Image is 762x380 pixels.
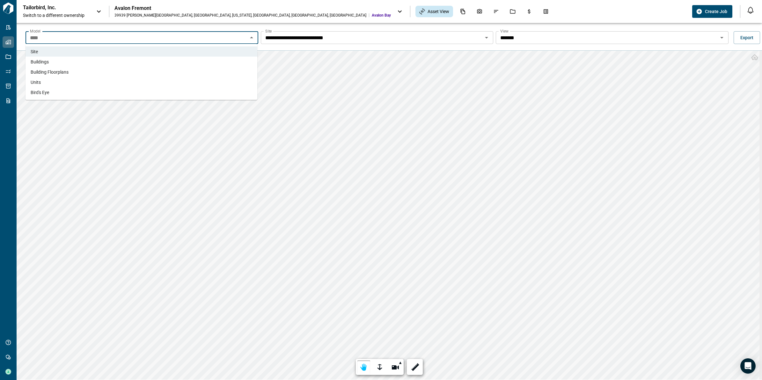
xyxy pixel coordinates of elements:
[372,13,391,18] span: Avalon Bay
[23,4,80,11] p: Tailorbird, Inc.
[705,8,727,15] span: Create Job
[489,6,503,17] div: Issues & Info
[740,34,753,41] span: Export
[31,79,41,85] span: Units
[456,6,470,17] div: Documents
[31,59,49,65] span: Buildings
[415,6,453,17] div: Asset View
[31,69,69,75] span: Building Floorplans
[500,28,509,34] label: View
[717,33,726,42] button: Open
[482,33,491,42] button: Open
[506,6,519,17] div: Jobs
[539,6,553,17] div: Takeoff Center
[740,358,756,374] div: Open Intercom Messenger
[745,5,756,15] button: Open notification feed
[473,6,486,17] div: Photos
[30,28,40,34] label: Model
[114,13,366,18] div: 39939 [PERSON_NAME][GEOGRAPHIC_DATA], [GEOGRAPHIC_DATA], [US_STATE], [GEOGRAPHIC_DATA] , [GEOGRAP...
[734,31,760,44] button: Export
[114,5,391,11] div: Avalon Fremont
[523,6,536,17] div: Budgets
[692,5,732,18] button: Create Job
[428,8,449,15] span: Asset View
[31,48,38,55] span: Site
[31,89,49,96] span: Bird's Eye
[265,28,272,34] label: Site
[23,12,90,18] span: Switch to a different ownership
[247,33,256,42] button: Close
